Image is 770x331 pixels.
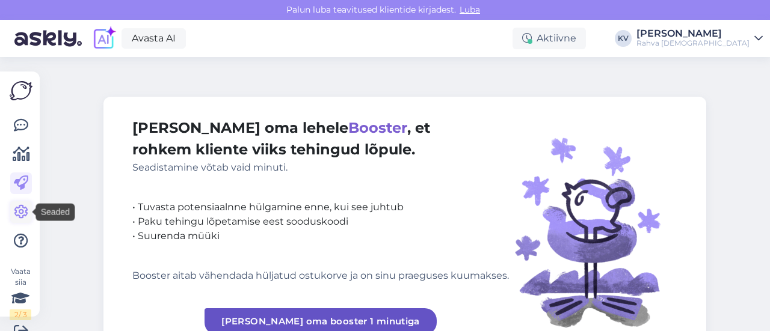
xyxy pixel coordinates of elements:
div: Aktiivne [513,28,586,49]
div: [PERSON_NAME] oma lehele , et rohkem kliente viiks tehingud lõpule. [132,117,509,175]
a: [PERSON_NAME]Rahva [DEMOGRAPHIC_DATA] [636,29,763,48]
div: [PERSON_NAME] [636,29,750,38]
div: Seaded [36,204,75,221]
div: • Tuvasta potensiaalnne hülgamine enne, kui see juhtub [132,200,509,214]
span: Luba [456,4,484,15]
a: Avasta AI [122,28,186,49]
div: Booster aitab vähendada hüljatud ostukorve ja on sinu praeguses kuumakses. [132,269,509,283]
div: Seadistamine võtab vaid minuti. [132,160,509,175]
div: Vaata siia [10,266,31,320]
div: • Suurenda müüki [132,229,509,243]
div: 2 / 3 [10,309,31,320]
div: • Paku tehingu lõpetamise eest sooduskoodi [132,214,509,229]
div: KV [615,30,632,47]
span: Booster [348,119,407,136]
img: explore-ai [91,26,117,51]
div: Rahva [DEMOGRAPHIC_DATA] [636,38,750,48]
img: Askly Logo [10,81,32,100]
